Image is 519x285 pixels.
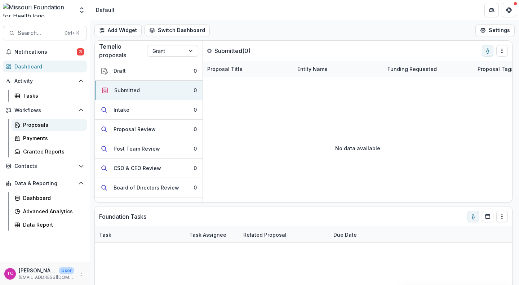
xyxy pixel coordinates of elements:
[14,63,81,70] div: Dashboard
[3,46,87,58] button: Notifications3
[95,231,116,239] div: Task
[95,227,185,242] div: Task
[23,221,81,228] div: Data Report
[18,30,60,36] span: Search...
[3,26,87,40] button: Search...
[114,184,179,191] div: Board of Directors Review
[383,61,473,77] div: Funding Requested
[95,100,203,120] button: Intake0
[95,159,203,178] button: CSO & CEO Review0
[12,219,87,231] a: Data Report
[114,145,160,152] div: Post Team Review
[95,81,203,100] button: Submitted0
[77,270,85,278] button: More
[114,125,156,133] div: Proposal Review
[194,125,197,133] div: 0
[496,211,508,222] button: Drag
[329,227,383,242] div: Due Date
[23,134,81,142] div: Payments
[185,227,239,242] div: Task Assignee
[239,227,329,242] div: Related Proposal
[473,65,518,73] div: Proposal Tags
[23,92,81,99] div: Tasks
[14,163,75,169] span: Contacts
[19,267,56,274] p: [PERSON_NAME]
[329,231,361,239] div: Due Date
[14,107,75,113] span: Workflows
[95,120,203,139] button: Proposal Review0
[12,205,87,217] a: Advanced Analytics
[185,231,231,239] div: Task Assignee
[99,42,147,59] p: Temelio proposals
[14,49,77,55] span: Notifications
[95,178,203,197] button: Board of Directors Review0
[496,45,508,57] button: Drag
[482,45,493,57] button: toggle-assigned-to-me
[194,184,197,191] div: 0
[59,267,74,274] p: User
[7,271,13,276] div: Tori Cope
[14,181,75,187] span: Data & Reporting
[293,65,332,73] div: Entity Name
[194,86,197,94] div: 0
[203,61,293,77] div: Proposal Title
[194,145,197,152] div: 0
[114,67,126,75] div: Draft
[3,61,87,72] a: Dashboard
[114,86,140,94] div: Submitted
[3,178,87,189] button: Open Data & Reporting
[94,25,142,36] button: Add Widget
[293,61,383,77] div: Entity Name
[239,231,291,239] div: Related Proposal
[203,65,247,73] div: Proposal Title
[194,106,197,113] div: 0
[3,75,87,87] button: Open Activity
[502,3,516,17] button: Get Help
[23,194,81,202] div: Dashboard
[114,106,129,113] div: Intake
[63,29,81,37] div: Ctrl + K
[482,211,493,222] button: Calendar
[12,146,87,157] a: Grantee Reports
[23,148,81,155] div: Grantee Reports
[145,25,210,36] button: Switch Dashboard
[484,3,499,17] button: Partners
[23,208,81,215] div: Advanced Analytics
[335,144,380,152] p: No data available
[99,212,146,221] p: Foundation Tasks
[214,46,269,55] p: Submitted ( 0 )
[467,211,479,222] button: toggle-assigned-to-me
[194,164,197,172] div: 0
[14,78,75,84] span: Activity
[23,121,81,129] div: Proposals
[194,67,197,75] div: 0
[77,48,84,55] span: 3
[383,65,441,73] div: Funding Requested
[96,6,115,14] div: Default
[19,274,74,281] p: [EMAIL_ADDRESS][DOMAIN_NAME]
[93,5,117,15] nav: breadcrumb
[3,3,74,17] img: Missouri Foundation for Health logo
[77,3,87,17] button: Open entity switcher
[475,25,515,36] button: Settings
[95,61,203,81] button: Draft0
[12,132,87,144] a: Payments
[114,164,161,172] div: CSO & CEO Review
[12,192,87,204] a: Dashboard
[95,139,203,159] button: Post Team Review0
[3,104,87,116] button: Open Workflows
[3,160,87,172] button: Open Contacts
[12,119,87,131] a: Proposals
[12,90,87,102] a: Tasks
